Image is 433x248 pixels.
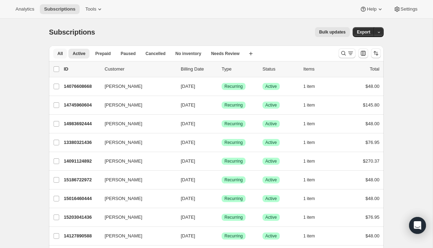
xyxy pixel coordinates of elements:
button: 1 item [303,81,323,91]
span: Active [265,102,277,108]
button: Analytics [11,4,38,14]
span: $76.95 [365,140,379,145]
p: Customer [105,66,175,73]
button: 1 item [303,194,323,204]
span: Tools [85,6,96,12]
p: 15186722972 [64,176,99,183]
span: Paused [120,51,136,56]
span: Recurring [224,214,243,220]
span: [PERSON_NAME] [105,176,142,183]
span: 1 item [303,158,315,164]
span: Bulk updates [319,29,346,35]
div: Type [222,66,257,73]
button: Bulk updates [315,27,350,37]
span: Active [265,177,277,183]
span: Subscriptions [44,6,75,12]
button: Subscriptions [40,4,80,14]
p: Status [262,66,298,73]
span: All [57,51,63,56]
button: [PERSON_NAME] [100,174,171,186]
span: Recurring [224,102,243,108]
span: 1 item [303,140,315,145]
span: 1 item [303,196,315,201]
button: [PERSON_NAME] [100,99,171,111]
span: Export [357,29,370,35]
p: 14076608668 [64,83,99,90]
button: Tools [81,4,107,14]
button: 1 item [303,119,323,129]
span: [DATE] [181,177,195,182]
button: [PERSON_NAME] [100,118,171,129]
span: Recurring [224,140,243,145]
span: [DATE] [181,140,195,145]
button: 1 item [303,138,323,147]
span: Active [265,196,277,201]
div: 14091124892[PERSON_NAME][DATE]SuccessRecurringSuccessActive1 item$270.37 [64,156,379,166]
span: [PERSON_NAME] [105,195,142,202]
span: Recurring [224,84,243,89]
div: 15016460444[PERSON_NAME][DATE]SuccessRecurringSuccessActive1 item$48.00 [64,194,379,204]
p: 15016460444 [64,195,99,202]
div: 14745960604[PERSON_NAME][DATE]SuccessRecurringSuccessActive1 item$145.80 [64,100,379,110]
div: 15186722972[PERSON_NAME][DATE]SuccessRecurringSuccessActive1 item$48.00 [64,175,379,185]
span: 1 item [303,102,315,108]
span: $76.95 [365,214,379,220]
span: $145.80 [363,102,379,108]
span: Active [73,51,85,56]
span: Settings [401,6,417,12]
span: $48.00 [365,196,379,201]
p: Billing Date [181,66,216,73]
span: [DATE] [181,84,195,89]
span: Active [265,140,277,145]
div: 14076608668[PERSON_NAME][DATE]SuccessRecurringSuccessActive1 item$48.00 [64,81,379,91]
button: 1 item [303,100,323,110]
p: 15203041436 [64,214,99,221]
span: [PERSON_NAME] [105,83,142,90]
span: Subscriptions [49,28,95,36]
span: 1 item [303,214,315,220]
span: $48.00 [365,121,379,126]
span: Prepaid [95,51,111,56]
button: 1 item [303,156,323,166]
div: 15203041436[PERSON_NAME][DATE]SuccessRecurringSuccessActive1 item$76.95 [64,212,379,222]
button: Search and filter results [339,48,355,58]
span: [PERSON_NAME] [105,158,142,165]
div: Items [303,66,339,73]
span: [DATE] [181,196,195,201]
p: 14745960604 [64,102,99,109]
span: [PERSON_NAME] [105,232,142,240]
span: Recurring [224,158,243,164]
span: [DATE] [181,121,195,126]
div: IDCustomerBilling DateTypeStatusItemsTotal [64,66,379,73]
span: Recurring [224,177,243,183]
span: No inventory [175,51,201,56]
span: Recurring [224,233,243,239]
button: 1 item [303,175,323,185]
button: [PERSON_NAME] [100,156,171,167]
span: $48.00 [365,233,379,238]
button: Create new view [245,49,256,59]
span: [PERSON_NAME] [105,214,142,221]
span: Active [265,84,277,89]
button: [PERSON_NAME] [100,81,171,92]
button: [PERSON_NAME] [100,193,171,204]
div: 14983692444[PERSON_NAME][DATE]SuccessRecurringSuccessActive1 item$48.00 [64,119,379,129]
span: 1 item [303,177,315,183]
div: 14127890588[PERSON_NAME][DATE]SuccessRecurringSuccessActive1 item$48.00 [64,231,379,241]
button: 1 item [303,212,323,222]
button: Help [355,4,388,14]
button: [PERSON_NAME] [100,212,171,223]
p: Total [370,66,379,73]
p: ID [64,66,99,73]
span: Analytics [16,6,34,12]
span: [DATE] [181,158,195,164]
span: [DATE] [181,214,195,220]
span: Cancelled [146,51,166,56]
button: Export [353,27,375,37]
span: $48.00 [365,84,379,89]
span: Active [265,121,277,127]
span: Help [367,6,376,12]
p: 13380321436 [64,139,99,146]
span: [PERSON_NAME] [105,120,142,127]
span: Active [265,233,277,239]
